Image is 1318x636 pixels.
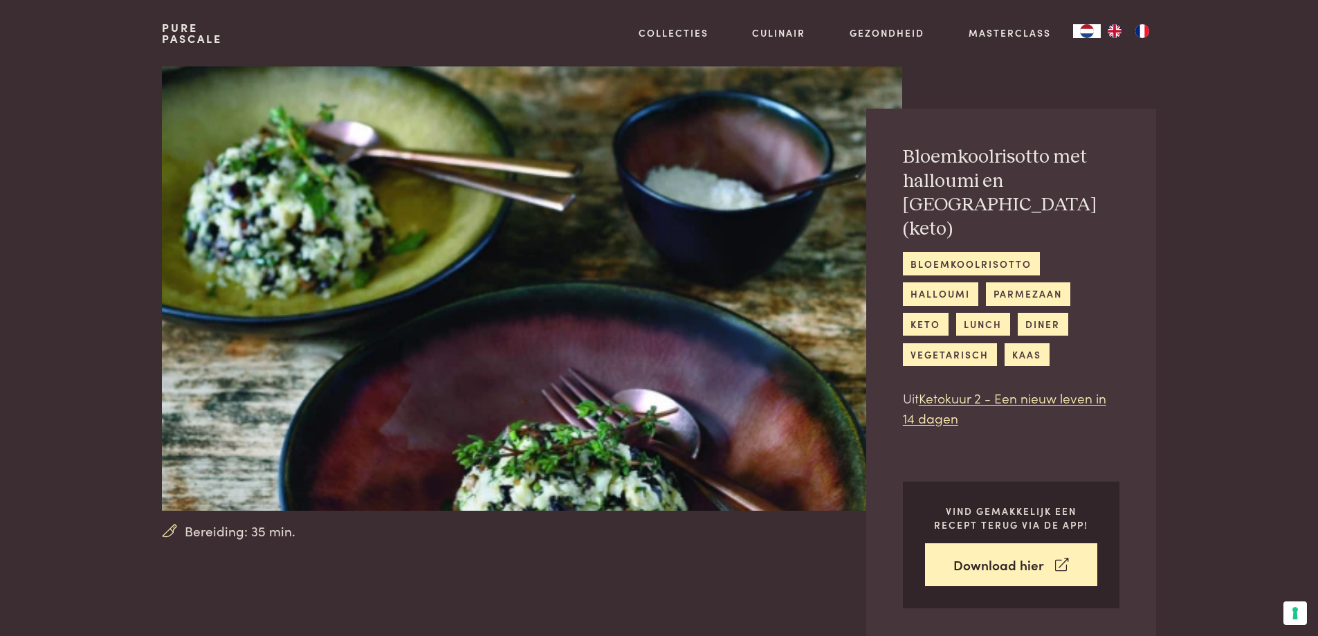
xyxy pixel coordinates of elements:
[1005,343,1050,366] a: kaas
[903,388,1106,427] a: Ketokuur 2 - Een nieuw leven in 14 dagen
[850,26,924,40] a: Gezondheid
[903,388,1119,428] p: Uit
[925,504,1097,532] p: Vind gemakkelijk een recept terug via de app!
[903,313,949,336] a: keto
[1101,24,1156,38] ul: Language list
[1128,24,1156,38] a: FR
[1073,24,1101,38] div: Language
[925,543,1097,587] a: Download hier
[903,145,1119,241] h2: Bloemkoolrisotto met halloumi en [GEOGRAPHIC_DATA] (keto)
[752,26,805,40] a: Culinair
[956,313,1010,336] a: lunch
[903,282,978,305] a: halloumi
[1018,313,1068,336] a: diner
[1101,24,1128,38] a: EN
[903,343,997,366] a: vegetarisch
[1073,24,1101,38] a: NL
[903,252,1040,275] a: bloemkoolrisotto
[185,521,295,541] span: Bereiding: 35 min.
[986,282,1070,305] a: parmezaan
[969,26,1051,40] a: Masterclass
[1073,24,1156,38] aside: Language selected: Nederlands
[1283,601,1307,625] button: Uw voorkeuren voor toestemming voor trackingtechnologieën
[639,26,708,40] a: Collecties
[162,66,901,511] img: Bloemkoolrisotto met halloumi en parmezaan (keto)
[162,22,222,44] a: PurePascale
